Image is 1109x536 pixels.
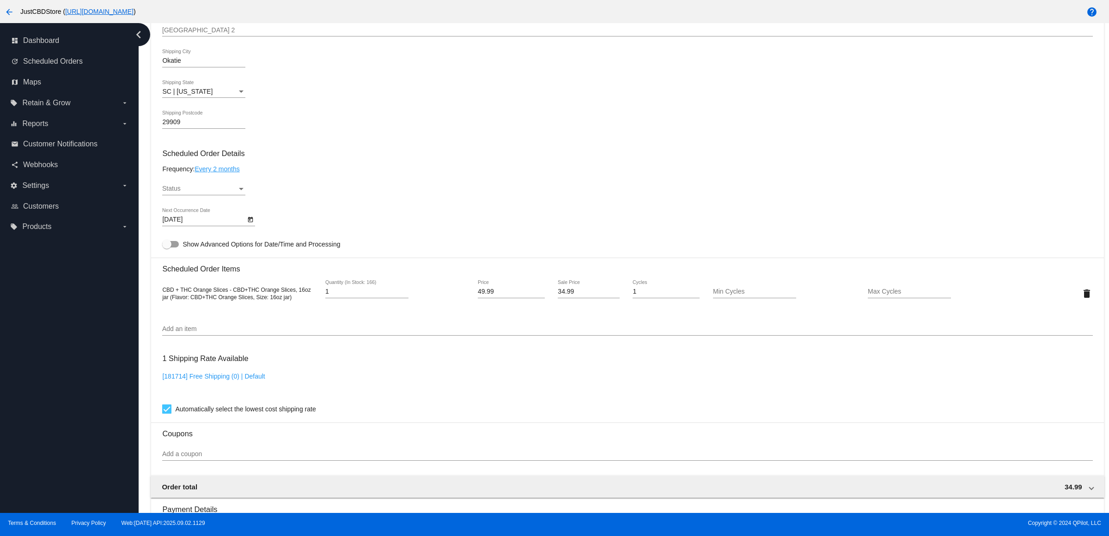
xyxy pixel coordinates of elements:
input: Sale Price [558,288,619,295]
input: Shipping City [162,57,245,65]
i: arrow_drop_down [121,120,128,127]
h3: Scheduled Order Details [162,149,1092,158]
h3: Scheduled Order Items [162,258,1092,273]
span: 34.99 [1065,483,1082,491]
mat-select: Shipping State [162,88,245,96]
a: share Webhooks [11,157,128,172]
span: Customer Notifications [23,140,97,148]
i: map [11,78,18,86]
h3: 1 Shipping Rate Available [162,349,248,368]
input: Add a coupon [162,451,1092,458]
span: Copyright © 2024 QPilot, LLC [562,520,1101,526]
mat-icon: arrow_back [4,6,15,18]
i: dashboard [11,37,18,44]
a: Privacy Policy [72,520,106,526]
input: Next Occurrence Date [162,216,245,223]
a: people_outline Customers [11,199,128,214]
a: map Maps [11,75,128,90]
span: Retain & Grow [22,99,70,107]
mat-icon: delete [1081,288,1092,299]
h3: Payment Details [162,498,1092,514]
span: Webhooks [23,161,58,169]
i: settings [10,182,18,189]
span: JustCBDStore ( ) [20,8,136,15]
a: dashboard Dashboard [11,33,128,48]
i: update [11,58,18,65]
span: Dashboard [23,36,59,45]
input: Quantity (In Stock: 166) [325,288,408,295]
div: Frequency: [162,165,1092,173]
span: Products [22,223,51,231]
a: Every 2 months [195,165,239,173]
input: Shipping Street 2 [162,27,1092,34]
i: arrow_drop_down [121,223,128,230]
i: equalizer [10,120,18,127]
input: Price [478,288,545,295]
span: Scheduled Orders [23,57,83,66]
i: share [11,161,18,169]
a: Web:[DATE] API:2025.09.02.1129 [122,520,205,526]
span: Order total [162,483,197,491]
span: CBD + THC Orange Slices - CBD+THC Orange Slices, 16oz jar (Flavor: CBD+THC Orange Slices, Size: 1... [162,287,311,301]
span: SC | [US_STATE] [162,88,213,95]
h3: Coupons [162,422,1092,438]
span: Maps [23,78,41,86]
span: Settings [22,181,49,190]
span: Customers [23,202,59,211]
a: [181714] Free Shipping (0) | Default [162,373,265,380]
i: arrow_drop_down [121,99,128,107]
input: Max Cycles [868,288,951,295]
input: Min Cycles [713,288,796,295]
input: Cycles [633,288,700,295]
input: Shipping Postcode [162,119,245,126]
a: Terms & Conditions [8,520,56,526]
mat-expansion-panel-header: Order total 34.99 [151,476,1104,498]
i: chevron_left [131,27,146,42]
input: Add an item [162,325,1092,333]
mat-select: Status [162,185,245,193]
a: [URL][DOMAIN_NAME] [65,8,134,15]
i: email [11,140,18,148]
a: email Customer Notifications [11,137,128,151]
span: Show Advanced Options for Date/Time and Processing [183,240,340,249]
span: Status [162,185,181,192]
a: update Scheduled Orders [11,54,128,69]
i: people_outline [11,203,18,210]
mat-icon: help [1086,6,1097,18]
i: local_offer [10,99,18,107]
span: Reports [22,120,48,128]
span: Automatically select the lowest cost shipping rate [175,404,316,415]
i: arrow_drop_down [121,182,128,189]
button: Open calendar [245,214,255,224]
i: local_offer [10,223,18,230]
